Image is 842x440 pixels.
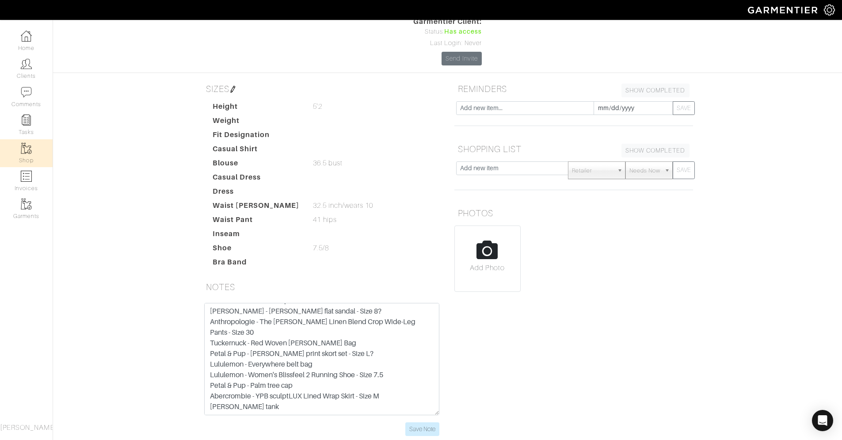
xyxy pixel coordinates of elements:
span: 32.5 inch/wears 10 [313,200,373,211]
button: SAVE [673,101,695,115]
img: garmentier-logo-header-white-b43fb05a5012e4ada735d5af1a66efaba907eab6374d6393d1fbf88cb4ef424d.png [743,2,824,18]
input: Save Note [405,422,439,436]
dt: Waist Pant [206,214,307,229]
dt: Casual Dress [206,172,307,186]
span: Has access [444,27,482,37]
dt: Fit Designation [206,130,307,144]
dt: Height [206,101,307,115]
h5: SHOPPING LIST [454,140,693,158]
span: 41 hips [313,214,336,225]
span: Garmentier Client: [413,16,482,27]
dt: Waist [PERSON_NAME] [206,200,307,214]
img: garments-icon-b7da505a4dc4fd61783c78ac3ca0ef83fa9d6f193b1c9dc38574b1d14d53ca28.png [21,199,32,210]
h5: PHOTOS [454,204,693,222]
dt: Dress [206,186,307,200]
img: garments-icon-b7da505a4dc4fd61783c78ac3ca0ef83fa9d6f193b1c9dc38574b1d14d53ca28.png [21,143,32,154]
a: Send Invite [442,52,482,65]
a: SHOW COMPLETED [621,144,690,157]
dt: Bra Band [206,257,307,271]
span: Needs Now [629,162,660,180]
input: Add new item [456,161,569,175]
img: clients-icon-6bae9207a08558b7cb47a8932f037763ab4055f8c8b6bfacd5dc20c3e0201464.png [21,58,32,69]
button: SAVE [673,161,695,179]
input: Add new item... [456,101,594,115]
span: 36.5 bust [313,158,342,168]
dt: Shoe [206,243,307,257]
a: SHOW COMPLETED [621,84,690,97]
div: Status: [413,27,482,37]
img: reminder-icon-8004d30b9f0a5d33ae49ab947aed9ed385cf756f9e5892f1edd6e32f2345188e.png [21,115,32,126]
img: pen-cf24a1663064a2ec1b9c1bd2387e9de7a2fa800b781884d57f21acf72779bad2.png [229,86,236,93]
dt: Inseam [206,229,307,243]
img: comment-icon-a0a6a9ef722e966f86d9cbdc48e553b5cf19dbc54f86b18d962a5391bc8f6eb6.png [21,87,32,98]
h5: NOTES [202,278,441,296]
div: Open Intercom Messenger [812,410,833,431]
dt: Blouse [206,158,307,172]
img: dashboard-icon-dbcd8f5a0b271acd01030246c82b418ddd0df26cd7fceb0bd07c9910d44c42f6.png [21,31,32,42]
span: 7.5/8 [313,243,328,253]
span: 5'2 [313,101,322,112]
h5: SIZES [202,80,441,98]
dt: Weight [206,115,307,130]
img: orders-icon-0abe47150d42831381b5fb84f609e132dff9fe21cb692f30cb5eec754e2cba89.png [21,171,32,182]
img: gear-icon-white-bd11855cb880d31180b6d7d6211b90ccbf57a29d726f0c71d8c61bd08dd39cc2.png [824,4,835,15]
dt: Casual Shirt [206,144,307,158]
div: Last Login: Never [413,38,482,48]
h5: REMINDERS [454,80,693,98]
span: Retailer [572,162,613,180]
